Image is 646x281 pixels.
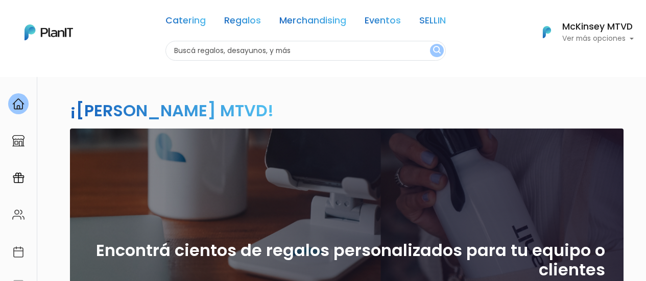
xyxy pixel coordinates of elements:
[12,135,25,147] img: marketplace-4ceaa7011d94191e9ded77b95e3339b90024bf715f7c57f8cf31f2d8c509eaba.svg
[279,16,346,29] a: Merchandising
[12,246,25,258] img: calendar-87d922413cdce8b2cf7b7f5f62616a5cf9e4887200fb71536465627b3292af00.svg
[224,16,261,29] a: Regalos
[433,46,441,56] img: search_button-432b6d5273f82d61273b3651a40e1bd1b912527efae98b1b7a1b2c0702e16a8d.svg
[419,16,446,29] a: SELLIN
[536,21,558,43] img: PlanIt Logo
[12,209,25,221] img: people-662611757002400ad9ed0e3c099ab2801c6687ba6c219adb57efc949bc21e19d.svg
[70,99,274,122] h2: ¡[PERSON_NAME] MTVD!
[165,41,446,61] input: Buscá regalos, desayunos, y más
[88,241,605,280] h2: Encontrá cientos de regalos personalizados para tu equipo o clientes
[365,16,401,29] a: Eventos
[25,24,73,40] img: PlanIt Logo
[12,172,25,184] img: campaigns-02234683943229c281be62815700db0a1741e53638e28bf9629b52c665b00959.svg
[12,98,25,110] img: home-e721727adea9d79c4d83392d1f703f7f8bce08238fde08b1acbfd93340b81755.svg
[530,19,634,45] button: PlanIt Logo McKinsey MTVD Ver más opciones
[562,22,634,32] h6: McKinsey MTVD
[562,35,634,42] p: Ver más opciones
[165,16,206,29] a: Catering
